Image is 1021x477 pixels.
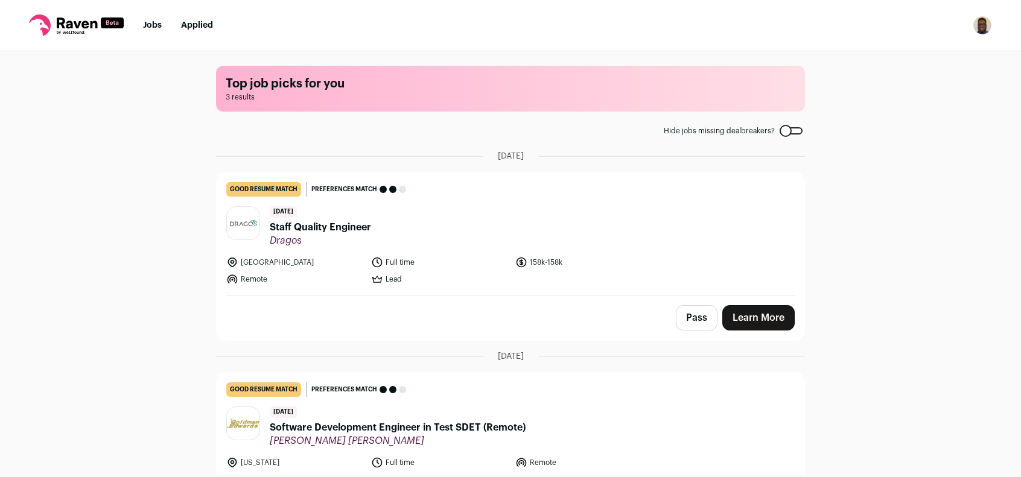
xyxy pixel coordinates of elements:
span: 3 results [226,92,795,102]
span: Preferences match [311,384,377,396]
span: Hide jobs missing dealbreakers? [664,126,775,136]
span: Staff Quality Engineer [270,220,371,235]
li: Remote [226,273,364,285]
img: 9ede8eb7d7b75fa216c84234459385b78d24333cf65f308780d8d2d056b80133.jpg [227,215,259,232]
a: Jobs [143,21,162,30]
li: 158k-158k [515,256,653,268]
img: 9085589-medium_jpg [973,16,992,35]
li: [GEOGRAPHIC_DATA] [226,256,364,268]
div: good resume match [226,382,301,397]
a: good resume match Preferences match [DATE] Staff Quality Engineer Dragos [GEOGRAPHIC_DATA] Full t... [217,172,804,295]
span: Software Development Engineer in Test SDET (Remote) [270,420,526,435]
li: Full time [371,456,509,469]
button: Pass [676,305,717,330]
span: Dragos [270,235,371,247]
img: 7871c0de786fda62fa27232a95903f2cb7584ec759ddf820fa9dfbb04705fe37.png [227,419,259,428]
a: Learn More [722,305,795,330]
li: Full time [371,256,509,268]
a: Applied [181,21,213,30]
span: [DATE] [270,206,297,218]
span: [DATE] [498,350,524,362]
span: [PERSON_NAME] [PERSON_NAME] [270,435,526,447]
h1: Top job picks for you [226,75,795,92]
span: Preferences match [311,183,377,195]
div: good resume match [226,182,301,197]
li: Lead [371,273,509,285]
span: [DATE] [498,150,524,162]
li: [US_STATE] [226,456,364,469]
button: Open dropdown [973,16,992,35]
span: [DATE] [270,406,297,418]
li: Remote [515,456,653,469]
